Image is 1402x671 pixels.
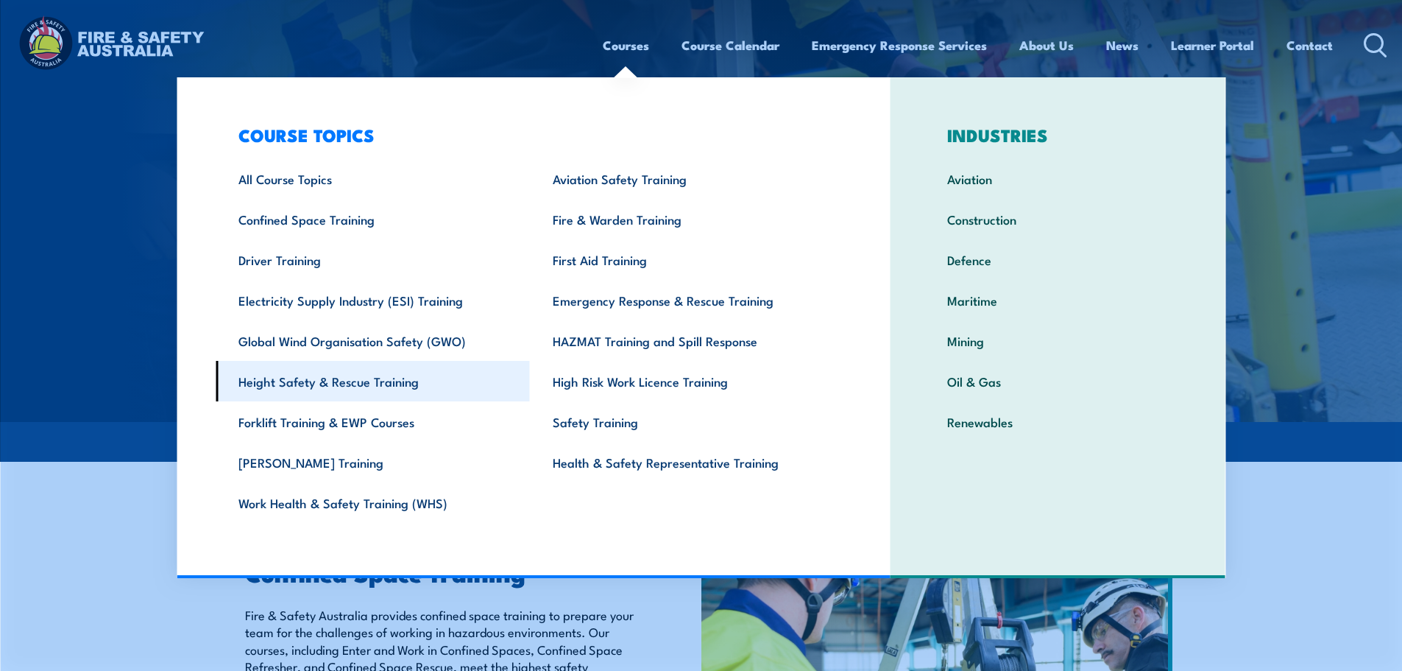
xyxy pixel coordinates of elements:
[603,26,649,65] a: Courses
[924,320,1192,361] a: Mining
[216,239,530,280] a: Driver Training
[924,124,1192,145] h3: INDUSTRIES
[530,320,844,361] a: HAZMAT Training and Spill Response
[812,26,987,65] a: Emergency Response Services
[924,158,1192,199] a: Aviation
[681,26,779,65] a: Course Calendar
[530,442,844,482] a: Health & Safety Representative Training
[530,361,844,401] a: High Risk Work Licence Training
[530,280,844,320] a: Emergency Response & Rescue Training
[530,401,844,442] a: Safety Training
[1286,26,1333,65] a: Contact
[216,482,530,523] a: Work Health & Safety Training (WHS)
[216,199,530,239] a: Confined Space Training
[216,158,530,199] a: All Course Topics
[216,124,844,145] h3: COURSE TOPICS
[216,401,530,442] a: Forklift Training & EWP Courses
[1106,26,1139,65] a: News
[245,562,634,583] h2: Confined Space Training
[216,320,530,361] a: Global Wind Organisation Safety (GWO)
[530,239,844,280] a: First Aid Training
[1171,26,1254,65] a: Learner Portal
[216,361,530,401] a: Height Safety & Rescue Training
[924,280,1192,320] a: Maritime
[924,361,1192,401] a: Oil & Gas
[924,199,1192,239] a: Construction
[924,401,1192,442] a: Renewables
[530,199,844,239] a: Fire & Warden Training
[216,442,530,482] a: [PERSON_NAME] Training
[1019,26,1074,65] a: About Us
[924,239,1192,280] a: Defence
[216,280,530,320] a: Electricity Supply Industry (ESI) Training
[530,158,844,199] a: Aviation Safety Training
